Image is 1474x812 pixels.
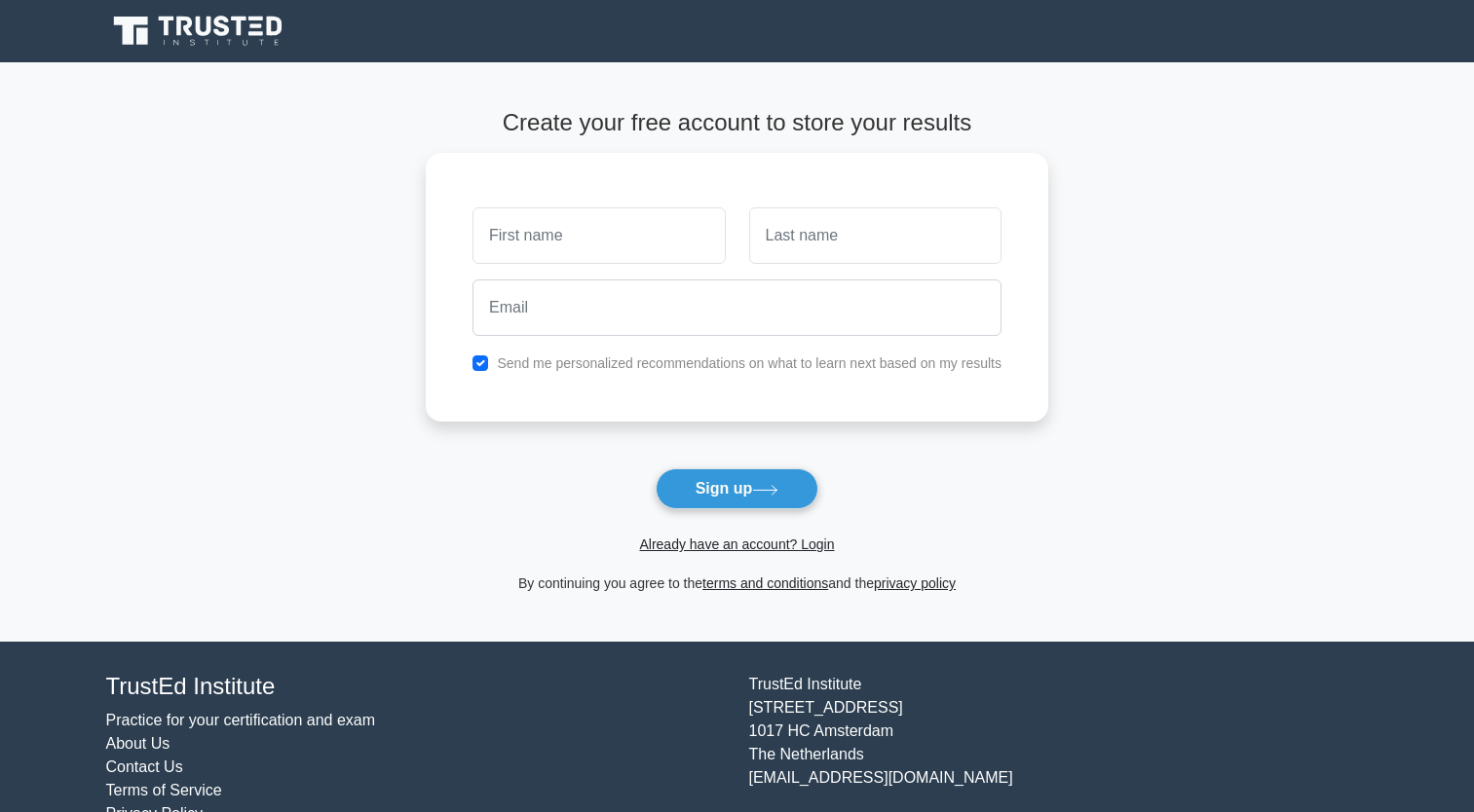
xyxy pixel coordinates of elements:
[106,735,170,752] a: About Us
[749,207,1002,264] input: Last name
[106,782,222,798] a: Terms of Service
[656,468,819,509] button: Sign up
[106,758,183,775] a: Contact Us
[702,575,828,591] a: terms and conditions
[472,207,725,264] input: First name
[426,109,1048,137] h4: Create your free account to store your results
[639,536,834,552] a: Already have an account? Login
[874,575,956,591] a: privacy policy
[497,355,1002,371] label: Send me personalized recommendations on what to learn next based on my results
[472,279,1002,336] input: Email
[414,572,1060,595] div: By continuing you agree to the and the
[106,712,376,728] a: Practice for your certification and exam
[106,673,726,701] h4: TrustEd Institute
